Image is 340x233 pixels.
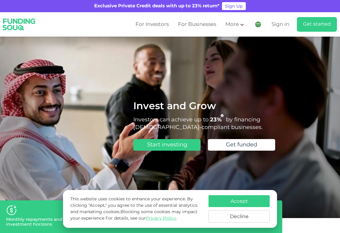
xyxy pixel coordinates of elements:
[105,216,177,220] span: For details, see our .
[226,142,257,148] span: Get funded
[209,210,270,223] button: Decline
[94,3,220,10] div: Exclusive Private Credit deals with up to 23% return*
[222,2,246,10] a: Sign Up
[208,139,275,151] a: Get funded
[133,117,263,130] span: by financing [DEMOGRAPHIC_DATA]-compliant businesses.
[270,20,289,30] a: Sign in
[210,117,226,123] span: 23%
[147,142,187,148] span: Start investing
[255,21,261,27] img: SA Flag
[225,22,239,27] span: More
[272,22,289,27] span: Sign in
[133,139,201,151] a: Start investing
[134,20,170,30] a: For Investors
[6,205,17,216] img: personaliseYourRisk
[221,114,224,117] i: 23% IRR (expected) ~ 15% Net yield (expected)
[133,117,209,123] span: Investors can achieve up to
[146,216,176,220] a: Privacy Policy
[209,195,270,207] button: Accept
[303,22,331,27] span: Get started
[70,196,202,222] p: This website uses cookies to enhance your experience. By clicking "Accept," you agree to the use ...
[6,217,92,227] p: Monthly repayments and short investment horizons
[176,20,218,30] a: For Businesses
[133,102,216,111] span: Invest and Grow
[70,210,198,220] span: Blocking some cookies may impact your experience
